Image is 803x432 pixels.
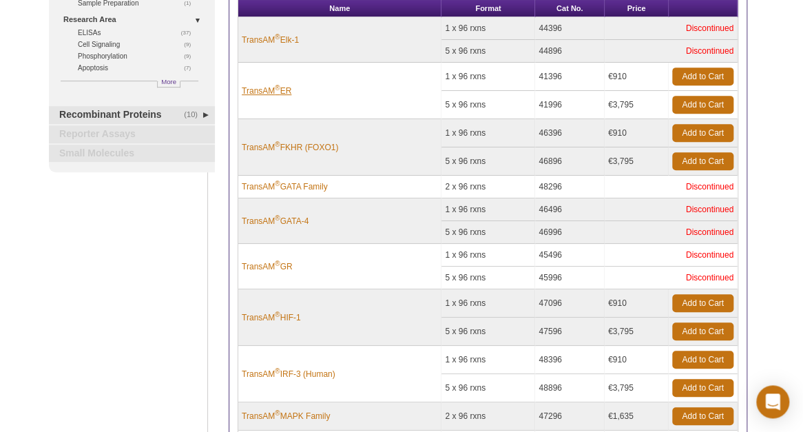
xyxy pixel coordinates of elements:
sup: ® [275,141,280,148]
td: 48396 [535,346,605,374]
td: 1 x 96 rxns [441,289,535,318]
sup: ® [275,409,280,417]
td: 1 x 96 rxns [441,346,535,374]
sup: ® [275,84,280,92]
a: More [157,81,180,88]
td: Discontinued [605,244,738,267]
a: (37)ELISAs [78,27,198,39]
a: TransAM®FKHR (FOXO1) [242,141,338,154]
td: Discontinued [605,176,738,198]
a: Research Area [63,12,207,27]
div: Open Intercom Messenger [756,385,789,418]
a: TransAM®IRF-3 (Human) [242,368,335,380]
td: Discontinued [605,221,738,244]
td: 47596 [535,318,605,346]
a: (9)Cell Signaling [78,39,198,50]
td: €910 [605,63,669,91]
sup: ® [275,33,280,41]
a: Add to Cart [672,294,733,312]
td: 48896 [535,374,605,402]
td: 1 x 96 rxns [441,198,535,221]
td: 46896 [535,147,605,176]
a: Add to Cart [672,68,733,85]
td: €910 [605,119,669,147]
a: (10)Recombinant Proteins [49,106,215,124]
sup: ® [275,260,280,267]
a: Add to Cart [672,407,733,425]
td: 41996 [535,91,605,119]
td: €3,795 [605,147,669,176]
td: €3,795 [605,91,669,119]
span: (9) [184,50,198,62]
sup: ® [275,367,280,375]
td: €1,635 [605,402,669,431]
td: €3,795 [605,318,669,346]
td: 48296 [535,176,605,198]
td: 2 x 96 rxns [441,402,535,431]
td: Discontinued [605,198,738,221]
a: Add to Cart [672,379,733,397]
td: €910 [605,289,669,318]
a: TransAM®GATA Family [242,181,328,193]
td: €3,795 [605,374,669,402]
a: Add to Cart [672,124,733,142]
a: (7)Apoptosis [78,62,198,74]
a: (9)Phosphorylation [78,50,198,62]
td: 46396 [535,119,605,147]
td: €910 [605,346,669,374]
td: Discontinued [605,40,738,63]
td: Discontinued [605,17,738,40]
sup: ® [275,311,280,318]
td: Discontinued [605,267,738,289]
a: TransAM®HIF-1 [242,311,301,324]
td: 45496 [535,244,605,267]
span: (10) [184,106,205,124]
a: Add to Cart [672,322,733,340]
td: 41396 [535,63,605,91]
td: 1 x 96 rxns [441,63,535,91]
a: TransAM®Elk-1 [242,34,299,46]
td: 46496 [535,198,605,221]
a: Add to Cart [672,152,733,170]
td: 2 x 96 rxns [441,176,535,198]
a: Small Molecules [49,145,215,163]
td: 45996 [535,267,605,289]
a: Add to Cart [672,96,733,114]
td: 1 x 96 rxns [441,119,535,147]
span: (9) [184,39,198,50]
td: 44896 [535,40,605,63]
td: 5 x 96 rxns [441,267,535,289]
td: 5 x 96 rxns [441,91,535,119]
td: 1 x 96 rxns [441,244,535,267]
td: 5 x 96 rxns [441,221,535,244]
td: 5 x 96 rxns [441,374,535,402]
span: More [161,76,176,88]
a: TransAM®GATA-4 [242,215,309,227]
td: 5 x 96 rxns [441,147,535,176]
sup: ® [275,214,280,222]
sup: ® [275,180,280,187]
td: 47096 [535,289,605,318]
a: TransAM®MAPK Family [242,410,330,422]
td: 5 x 96 rxns [441,40,535,63]
span: (37) [181,27,198,39]
a: Add to Cart [672,351,733,369]
span: (7) [184,62,198,74]
a: Reporter Assays [49,125,215,143]
a: TransAM®GR [242,260,293,273]
td: 1 x 96 rxns [441,17,535,40]
td: 46996 [535,221,605,244]
td: 5 x 96 rxns [441,318,535,346]
a: TransAM®ER [242,85,291,97]
td: 44396 [535,17,605,40]
td: 47296 [535,402,605,431]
